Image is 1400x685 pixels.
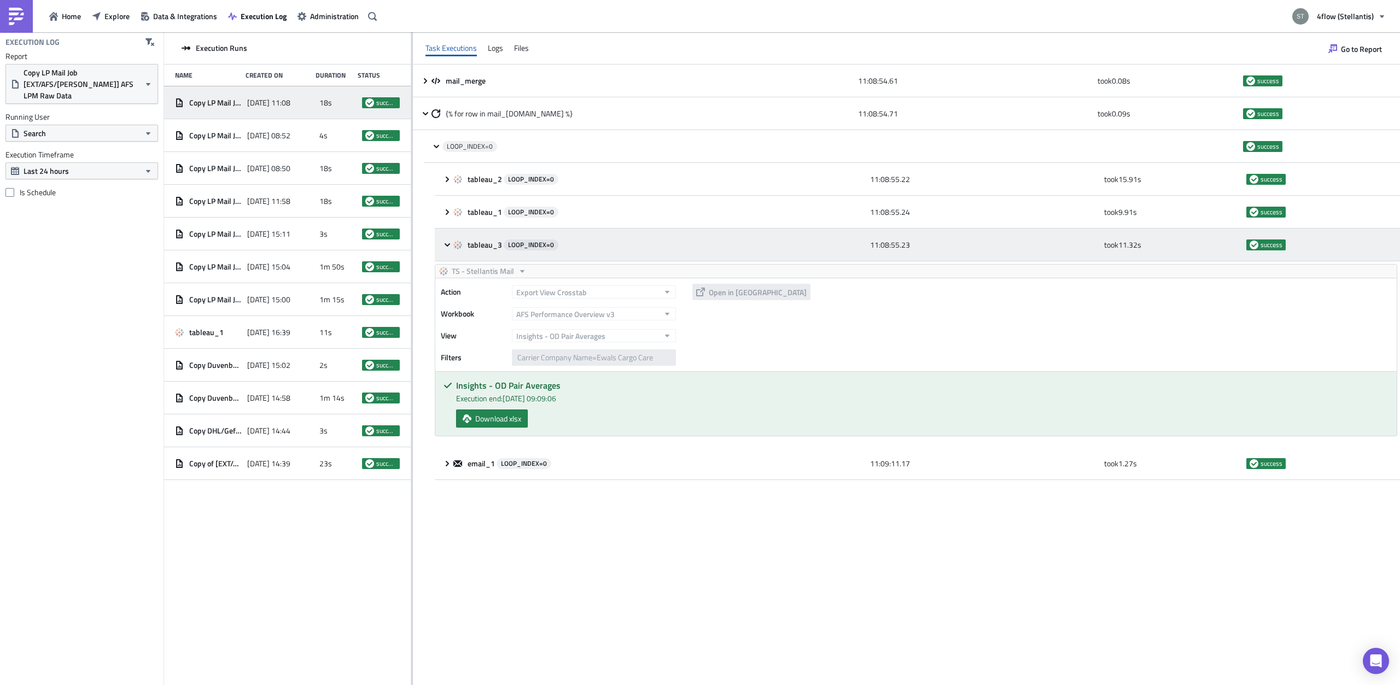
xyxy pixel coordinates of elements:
span: [DATE] 14:58 [247,393,290,403]
span: Go to Report [1341,43,1382,55]
span: 1m 14s [319,393,345,403]
span: success [1257,142,1279,151]
button: Copy LP Mail Job [EXT/AFS/[PERSON_NAME]] AFS LPM Raw Data [5,64,158,104]
span: Copy Duvenbeck [EXT/AFS/[PERSON_NAME]] AFS LPM Raw Data [189,360,242,370]
span: 3s [319,229,328,239]
div: Status [358,71,394,79]
span: Copy of [EXT/AFS/[PERSON_NAME]] AFS LPM Raw Data [189,459,242,469]
span: 3s [319,426,328,436]
div: 11:08:54.61 [858,71,1092,91]
span: Administration [310,10,359,22]
span: Export View Crosstab [516,286,587,298]
span: success [376,230,396,238]
span: success [1250,175,1258,184]
div: Execution end: [DATE] 09:09:06 [456,393,1389,404]
span: Download xlsx [475,413,521,424]
span: [DATE] 15:00 [247,295,290,305]
span: {% for row in mail_[DOMAIN_NAME] %} [446,109,573,119]
button: Go to Report [1323,40,1387,57]
span: [DATE] 16:39 [247,327,290,337]
span: success [376,262,396,271]
span: success [376,197,396,206]
span: 18s [319,163,332,173]
button: Home [44,8,86,25]
span: success [376,131,396,140]
label: Running User [5,112,158,122]
span: success [365,197,374,206]
h4: Execution Log [5,37,60,47]
span: LOOP_INDEX= 0 [508,175,554,184]
div: 11:08:55.22 [870,169,1099,189]
a: Download xlsx [456,409,528,428]
span: success [376,361,396,370]
span: success [376,328,396,337]
span: Insights - OD Pair Averages [516,330,605,342]
div: Name [175,71,240,79]
span: Explore [104,10,130,22]
span: 11s [319,327,332,337]
button: Clear filters [142,34,158,50]
span: success [1257,109,1279,118]
span: Copy DHL/Gefco FR [EXT/AFS/[PERSON_NAME]] AFS LPM Raw Data [189,426,242,436]
span: success [1261,208,1282,216]
a: Explore [86,8,135,25]
span: Copy LP Mail Job [EXT/AFS/[PERSON_NAME]] AFS LPM Raw Data [189,196,242,206]
span: Open in [GEOGRAPHIC_DATA] [709,286,807,298]
span: success [1257,77,1279,85]
div: 11:09:11.17 [870,454,1099,473]
button: Last 24 hours [5,162,158,179]
span: success [365,328,374,337]
h5: Insights - OD Pair Averages [456,381,1389,390]
label: Workbook [441,306,506,322]
span: 23s [319,459,332,469]
span: success [1246,109,1255,118]
span: Copy LP Mail Job [EXT/AFS/[PERSON_NAME]] AFS LPM Raw Data [24,67,140,101]
span: LOOP_INDEX= 0 [501,459,547,468]
span: success [376,98,396,107]
span: success [365,361,374,370]
span: 18s [319,196,332,206]
span: success [1250,459,1258,468]
div: took 0.08 s [1098,71,1238,91]
span: success [365,230,374,238]
span: [DATE] 15:11 [247,229,290,239]
label: Action [441,284,506,300]
label: View [441,327,506,344]
span: LOOP_INDEX= 0 [447,142,493,151]
span: success [1261,241,1282,249]
span: LOOP_INDEX= 0 [508,208,554,216]
span: LOOP_INDEX= 0 [508,241,554,249]
div: Open Intercom Messenger [1363,648,1389,674]
span: 1m 50s [319,262,345,272]
label: Report [5,51,158,61]
span: Copy Duvenbeck [EXT/AFS/[PERSON_NAME]] AFS LPM Raw Data [189,393,242,403]
span: [DATE] 11:58 [247,196,290,206]
span: success [376,426,396,435]
span: tableau_1 [468,207,504,217]
span: success [1250,241,1258,249]
span: success [1246,77,1255,85]
input: Filter1=Value1&... [512,349,676,366]
span: success [365,164,374,173]
img: Avatar [1291,7,1310,26]
span: success [1246,142,1255,151]
span: success [365,98,374,107]
div: Task Executions [425,40,477,56]
span: AFS Performance Overview v3 [516,308,615,320]
span: success [376,295,396,304]
span: Search [24,127,46,139]
span: 18s [319,98,332,108]
span: success [376,394,396,402]
label: Execution Timeframe [5,150,158,160]
span: [DATE] 15:02 [247,360,290,370]
span: Execution Log [241,10,287,22]
div: took 9.91 s [1104,202,1241,222]
div: Logs [488,40,503,56]
label: Is Schedule [5,188,158,197]
span: Copy LP Mail Job [EXT/AFS/[PERSON_NAME]] AFS LPM Raw Data [189,262,242,272]
span: [DATE] 08:52 [247,131,290,140]
button: Execution Log [223,8,292,25]
div: took 11.32 s [1104,235,1241,255]
span: Copy LP Mail Job [EXT/AFS/[PERSON_NAME]] AFS LPM Raw Data [189,98,242,108]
